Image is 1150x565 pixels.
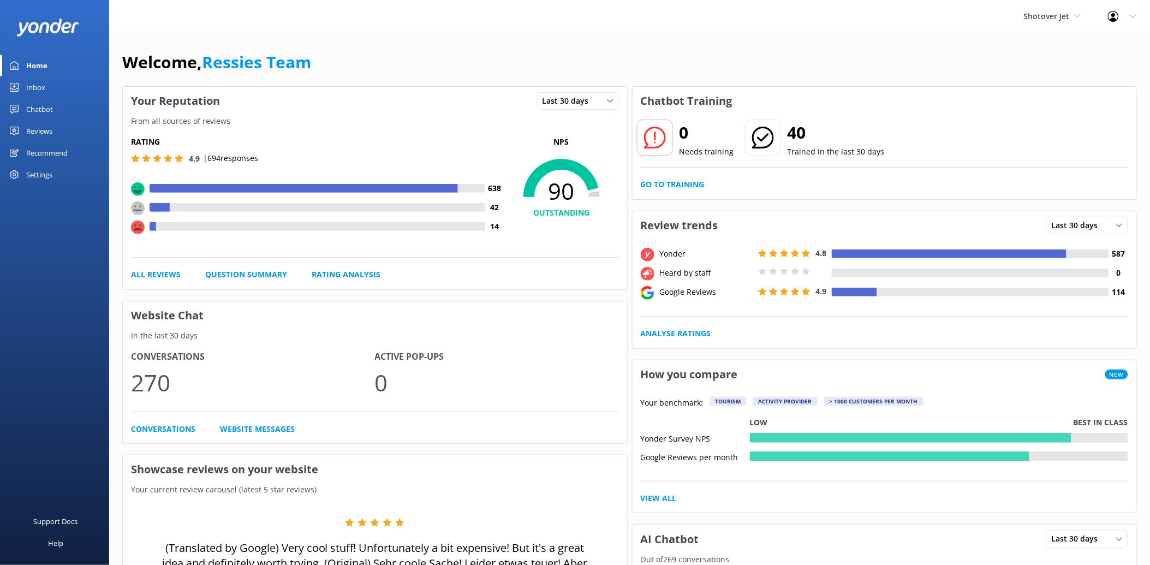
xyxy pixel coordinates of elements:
[26,76,45,98] div: Inbox
[657,267,755,279] div: Heard by staff
[312,269,380,281] a: Rating Analysis
[1109,248,1128,260] h4: 587
[131,269,181,281] a: All Reviews
[26,98,53,120] div: Chatbot
[641,433,750,443] div: Yonder Survey NPS
[633,87,741,115] h3: Chatbot Training
[123,330,627,342] p: In the last 30 days
[1109,267,1128,279] h4: 0
[543,95,595,107] span: Last 30 days
[485,182,504,194] h4: 638
[1052,533,1105,545] span: Last 30 days
[26,55,47,76] div: Home
[816,248,827,258] span: 4.8
[485,201,504,213] h4: 42
[1109,286,1128,298] h4: 114
[753,397,818,406] div: Activity Provider
[131,364,375,401] p: 270
[123,87,228,115] h3: Your Reputation
[131,350,375,364] h4: Conversations
[750,417,768,429] p: Low
[131,136,504,148] h5: Rating
[205,269,287,281] a: Question Summary
[220,423,295,435] a: Website Messages
[26,164,52,186] div: Settings
[680,146,734,158] p: Needs training
[1024,11,1070,21] span: Shotover Jet
[633,525,707,554] h3: AI Chatbot
[824,397,923,406] div: > 1000 customers per month
[123,115,627,127] p: From all sources of reviews
[202,51,311,73] a: Ressies Team
[788,120,885,146] h2: 40
[641,451,750,461] div: Google Reviews per month
[788,146,885,158] p: Trained in the last 30 days
[122,49,311,75] h1: Welcome,
[710,397,747,406] div: Tourism
[816,286,827,296] span: 4.9
[504,136,619,148] p: NPS
[504,207,619,219] h4: OUTSTANDING
[641,328,711,340] a: Analyse Ratings
[375,350,619,364] h4: Active Pop-ups
[504,177,619,205] span: 90
[657,248,755,260] div: Yonder
[131,423,195,435] a: Conversations
[48,532,63,554] div: Help
[641,397,704,410] p: Your benchmark:
[1074,417,1128,429] p: Best in class
[203,152,258,164] p: | 694 responses
[16,19,79,37] img: yonder-white-logo.png
[641,179,705,191] a: Go to Training
[1105,370,1128,379] span: New
[657,286,755,298] div: Google Reviews
[26,120,52,142] div: Reviews
[26,142,68,164] div: Recommend
[34,510,78,532] div: Support Docs
[123,301,627,330] h3: Website Chat
[641,492,677,504] a: View All
[123,455,627,484] h3: Showcase reviews on your website
[485,221,504,233] h4: 14
[633,211,726,240] h3: Review trends
[633,360,746,389] h3: How you compare
[189,153,200,164] span: 4.9
[123,484,627,496] p: Your current review carousel (latest 5 star reviews)
[680,120,734,146] h2: 0
[375,364,619,401] p: 0
[1052,219,1105,231] span: Last 30 days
